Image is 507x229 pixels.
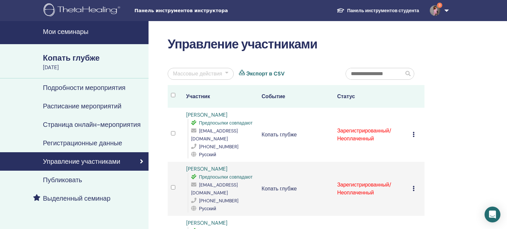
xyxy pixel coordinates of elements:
font: [EMAIL_ADDRESS][DOMAIN_NAME] [191,182,238,196]
font: Выделенный семинар [43,194,111,203]
font: Управление участниками [168,36,317,52]
font: [EMAIL_ADDRESS][DOMAIN_NAME] [191,128,238,142]
font: Предпосылки совпадают [199,174,253,180]
div: Открытый Интерком Мессенджер [485,207,500,222]
font: Событие [262,93,285,100]
font: Участник [186,93,210,100]
font: Русский [199,152,216,157]
font: Мои семинары [43,27,88,36]
a: [PERSON_NAME] [186,165,227,172]
font: Статус [337,93,355,100]
font: Копать глубже [262,185,297,192]
font: Подробности мероприятия [43,83,125,92]
a: Экспорт в CSV [246,70,285,78]
font: Управление участниками [43,157,120,166]
font: Экспорт в CSV [246,70,285,77]
a: [PERSON_NAME] [186,219,227,226]
font: Регистрационные данные [43,139,122,147]
img: graduation-cap-white.svg [337,8,345,13]
font: Массовые действия [173,70,222,77]
font: 3 [439,3,441,7]
font: Копать глубже [262,131,297,138]
font: Панель инструментов инструктора [134,8,228,13]
font: Предпосылки совпадают [199,120,253,126]
font: Страница онлайн-мероприятия [43,120,141,129]
a: Копать глубже[DATE] [39,52,149,72]
font: [PHONE_NUMBER] [199,144,238,150]
font: [PHONE_NUMBER] [199,198,238,204]
font: [DATE] [43,64,59,71]
a: Панель инструментов студента [331,4,424,17]
a: [PERSON_NAME] [186,111,227,118]
font: Панель инструментов студента [347,8,419,14]
font: Публиковать [43,176,82,184]
img: default.jpg [430,5,440,16]
font: Расписание мероприятий [43,102,121,110]
font: Копать глубже [43,53,100,63]
font: Русский [199,206,216,212]
img: logo.png [44,3,122,18]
